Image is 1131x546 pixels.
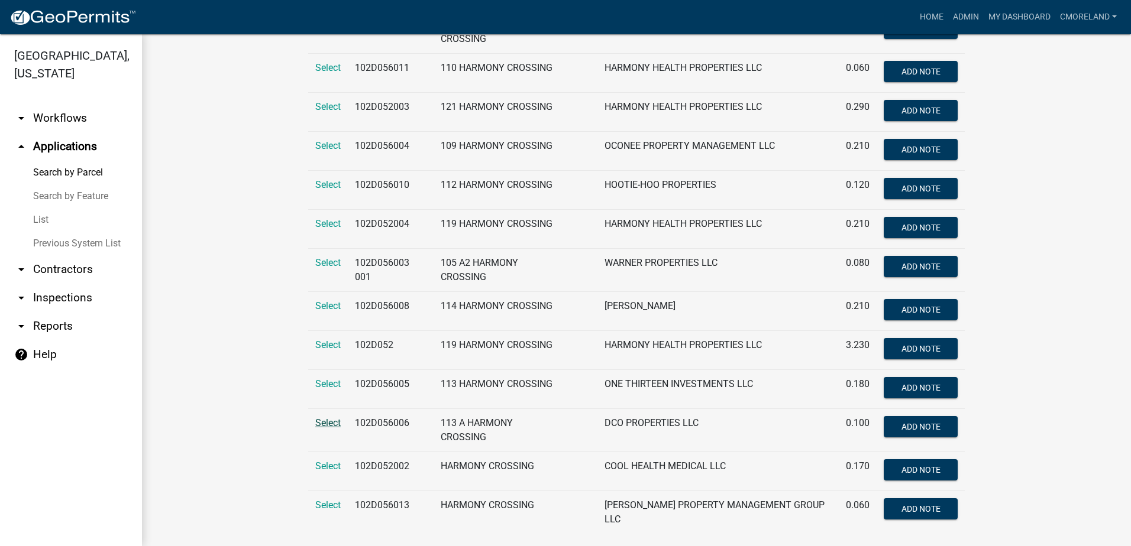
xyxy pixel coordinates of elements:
[901,223,940,232] span: Add Note
[315,101,341,112] a: Select
[901,383,940,392] span: Add Note
[597,132,839,171] td: OCONEE PROPERTY MANAGEMENT LLC
[597,249,839,292] td: WARNER PROPERTIES LLC
[315,378,341,389] a: Select
[839,249,877,292] td: 0.080
[597,370,839,409] td: ONE THIRTEEN INVESTMENTS LLC
[884,178,958,199] button: Add Note
[839,370,877,409] td: 0.180
[348,249,434,292] td: 102D056003 001
[348,491,434,534] td: 102D056013
[901,67,940,76] span: Add Note
[348,331,434,370] td: 102D052
[984,6,1055,28] a: My Dashboard
[315,62,341,73] a: Select
[434,331,568,370] td: 119 HARMONY CROSSING
[884,61,958,82] button: Add Note
[884,416,958,437] button: Add Note
[597,452,839,491] td: COOL HEALTH MEDICAL LLC
[597,292,839,331] td: [PERSON_NAME]
[434,54,568,93] td: 110 HARMONY CROSSING
[597,171,839,210] td: HOOTIE-HOO PROPERTIES
[315,179,341,190] a: Select
[901,262,940,271] span: Add Note
[315,499,341,511] a: Select
[315,140,341,151] a: Select
[884,100,958,121] button: Add Note
[434,210,568,249] td: 119 HARMONY CROSSING
[884,217,958,238] button: Add Note
[597,409,839,452] td: DCO PROPERTIES LLC
[434,132,568,171] td: 109 HARMONY CROSSING
[884,256,958,277] button: Add Note
[348,132,434,171] td: 102D056004
[597,54,839,93] td: HARMONY HEALTH PROPERTIES LLC
[839,93,877,132] td: 0.290
[839,409,877,452] td: 0.100
[839,452,877,491] td: 0.170
[915,6,948,28] a: Home
[884,299,958,320] button: Add Note
[839,292,877,331] td: 0.210
[839,54,877,93] td: 0.060
[434,409,568,452] td: 113 A HARMONY CROSSING
[315,417,341,428] a: Select
[901,504,940,513] span: Add Note
[348,93,434,132] td: 102D052003
[348,409,434,452] td: 102D056006
[315,300,341,311] a: Select
[884,377,958,398] button: Add Note
[901,184,940,193] span: Add Note
[315,460,341,472] a: Select
[884,139,958,160] button: Add Note
[315,257,341,268] a: Select
[434,249,568,292] td: 105 A2 HARMONY CROSSING
[597,331,839,370] td: HARMONY HEALTH PROPERTIES LLC
[901,422,940,431] span: Add Note
[839,171,877,210] td: 0.120
[434,292,568,331] td: 114 HARMONY CROSSING
[315,339,341,350] a: Select
[901,305,940,314] span: Add Note
[348,292,434,331] td: 102D056008
[597,491,839,534] td: [PERSON_NAME] PROPERTY MANAGEMENT GROUP LLC
[1055,6,1122,28] a: cmoreland
[348,54,434,93] td: 102D056011
[839,491,877,534] td: 0.060
[14,319,28,333] i: arrow_drop_down
[348,171,434,210] td: 102D056010
[884,498,958,519] button: Add Note
[839,331,877,370] td: 3.230
[14,111,28,125] i: arrow_drop_down
[901,145,940,154] span: Add Note
[434,171,568,210] td: 112 HARMONY CROSSING
[348,370,434,409] td: 102D056005
[434,452,568,491] td: HARMONY CROSSING
[14,262,28,277] i: arrow_drop_down
[839,132,877,171] td: 0.210
[901,465,940,474] span: Add Note
[597,93,839,132] td: HARMONY HEALTH PROPERTIES LLC
[348,210,434,249] td: 102D052004
[901,344,940,353] span: Add Note
[315,218,341,229] a: Select
[14,291,28,305] i: arrow_drop_down
[884,459,958,480] button: Add Note
[901,106,940,115] span: Add Note
[434,93,568,132] td: 121 HARMONY CROSSING
[434,370,568,409] td: 113 HARMONY CROSSING
[597,210,839,249] td: HARMONY HEALTH PROPERTIES LLC
[948,6,984,28] a: Admin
